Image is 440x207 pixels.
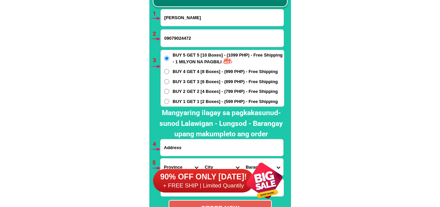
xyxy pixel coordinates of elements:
input: BUY 1 GET 1 [2 Boxes] - (599 PHP) - Free Shipping [164,99,169,104]
h6: 1 [153,9,160,18]
span: BUY 5 GET 5 [10 Boxes] - (1099 PHP) - Free Shipping - 1 MILYON NA PAGBILI [173,52,284,65]
h6: 90% OFF ONLY [DATE]! [153,172,254,182]
input: Input phone_number [161,30,284,47]
h6: + FREE SHIP | Limited Quantily [153,182,254,189]
h6: 2 [153,30,160,38]
h6: 3 [153,56,160,65]
h6: 5 [152,159,160,167]
input: Input address [160,139,283,156]
span: BUY 1 GET 1 [2 Boxes] - (599 PHP) - Free Shipping [173,98,278,105]
span: BUY 2 GET 2 [4 Boxes] - (799 PHP) - Free Shipping [173,88,278,95]
span: BUY 3 GET 3 [6 Boxes] - (899 PHP) - Free Shipping [173,78,278,85]
h6: 4 [153,140,160,149]
h2: Mangyaring ilagay sa pagkakasunud-sunod Lalawigan - Lungsod - Barangay upang makumpleto ang order [155,108,288,140]
input: BUY 3 GET 3 [6 Boxes] - (899 PHP) - Free Shipping [164,79,169,84]
input: BUY 2 GET 2 [4 Boxes] - (799 PHP) - Free Shipping [164,89,169,94]
input: Input full_name [161,9,284,26]
input: BUY 5 GET 5 [10 Boxes] - (1099 PHP) - Free Shipping - 1 MILYON NA PAGBILI [164,56,169,61]
span: BUY 4 GET 4 [8 Boxes] - (999 PHP) - Free Shipping [173,68,278,75]
input: BUY 4 GET 4 [8 Boxes] - (999 PHP) - Free Shipping [164,69,169,74]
